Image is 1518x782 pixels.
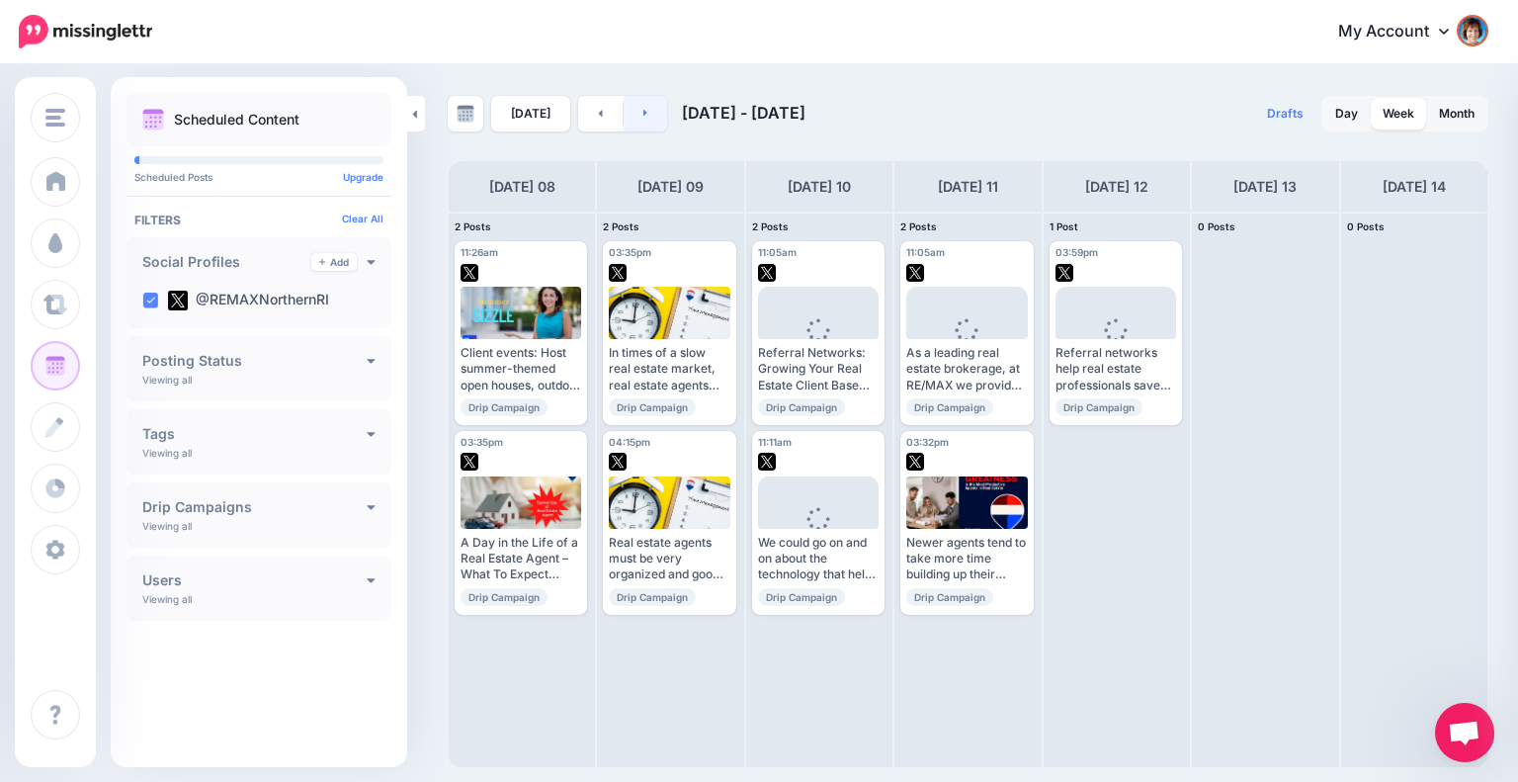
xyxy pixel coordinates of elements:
[455,220,491,232] span: 2 Posts
[343,171,383,183] a: Upgrade
[461,436,503,448] span: 03:35pm
[461,535,581,583] div: A Day in the Life of a Real Estate Agent – What To Expect ▸ [URL]
[900,220,937,232] span: 2 Posts
[1435,703,1494,762] a: Open chat
[609,436,650,448] span: 04:15pm
[609,264,627,282] img: twitter-square.png
[134,172,383,182] p: Scheduled Posts
[906,345,1027,393] div: As a leading real estate brokerage, at RE/MAX we provide agents with the tools and support needed...
[758,246,797,258] span: 11:05am
[142,374,192,386] p: Viewing all
[758,398,845,416] span: Drip Campaign
[461,264,478,282] img: twitter-square.png
[603,220,639,232] span: 2 Posts
[1383,175,1446,199] h4: [DATE] 14
[1050,220,1078,232] span: 1 Post
[142,520,192,532] p: Viewing all
[1055,345,1176,393] div: Referral networks help real estate professionals save on marketing, win clients’ trust more quick...
[1267,108,1304,120] span: Drafts
[758,345,879,393] div: Referral Networks: Growing Your Real Estate Client Base Locally with RE/MAX: [URL]
[168,291,329,310] label: @REMAXNorthernRI
[792,318,846,370] div: Loading
[609,453,627,471] img: twitter-square.png
[906,535,1027,583] div: Newer agents tend to take more time building up their businesses than established real estate age...
[940,318,994,370] div: Loading
[609,246,651,258] span: 03:35pm
[142,354,367,368] h4: Posting Status
[1318,8,1488,56] a: My Account
[906,436,949,448] span: 03:32pm
[142,427,367,441] h4: Tags
[342,213,383,224] a: Clear All
[1255,96,1315,131] a: Drafts
[906,246,945,258] span: 11:05am
[792,507,846,559] div: Loading
[142,447,192,459] p: Viewing all
[174,113,299,127] p: Scheduled Content
[637,175,704,199] h4: [DATE] 09
[682,103,805,123] span: [DATE] - [DATE]
[758,588,845,606] span: Drip Campaign
[1233,175,1297,199] h4: [DATE] 13
[758,535,879,583] div: We could go on and on about the technology that helps boost the salary of a real estate agent at ...
[758,264,776,282] img: twitter-square.png
[311,253,357,271] a: Add
[906,264,924,282] img: twitter-square.png
[491,96,570,131] a: [DATE]
[758,453,776,471] img: twitter-square.png
[752,220,789,232] span: 2 Posts
[461,588,548,606] span: Drip Campaign
[1371,98,1426,130] a: Week
[906,588,993,606] span: Drip Campaign
[1323,98,1370,130] a: Day
[938,175,998,199] h4: [DATE] 11
[461,246,498,258] span: 11:26am
[1198,220,1235,232] span: 0 Posts
[1055,398,1142,416] span: Drip Campaign
[758,436,792,448] span: 11:11am
[168,291,188,310] img: twitter-square.png
[134,213,383,227] h4: Filters
[1055,246,1098,258] span: 03:59pm
[1347,220,1385,232] span: 0 Posts
[142,255,311,269] h4: Social Profiles
[45,109,65,127] img: menu.png
[142,573,367,587] h4: Users
[142,593,192,605] p: Viewing all
[457,105,474,123] img: calendar-grey-darker.png
[489,175,555,199] h4: [DATE] 08
[1085,175,1148,199] h4: [DATE] 12
[461,453,478,471] img: twitter-square.png
[609,398,696,416] span: Drip Campaign
[461,398,548,416] span: Drip Campaign
[1088,318,1142,370] div: Loading
[609,535,729,583] div: Real estate agents must be very organized and good at time management in order to juggle all of t...
[609,588,696,606] span: Drip Campaign
[906,398,993,416] span: Drip Campaign
[461,345,581,393] div: Client events: Host summer-themed open houses, outdoor mixers, or virtual Q&A sessions. Read more...
[906,453,924,471] img: twitter-square.png
[1055,264,1073,282] img: twitter-square.png
[19,15,152,48] img: Missinglettr
[788,175,851,199] h4: [DATE] 10
[142,500,367,514] h4: Drip Campaigns
[609,345,729,393] div: In times of a slow real estate market, real estate agents employ strategic measures to attract mo...
[142,109,164,130] img: calendar.png
[1427,98,1486,130] a: Month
